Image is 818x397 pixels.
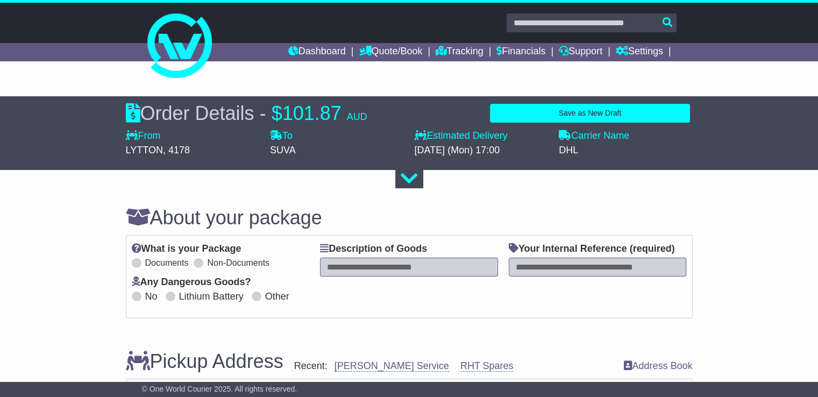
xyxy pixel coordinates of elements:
label: Other [265,291,289,303]
label: Documents [145,258,189,268]
a: Address Book [623,360,692,372]
div: DHL [559,145,693,157]
a: Financials [496,43,545,61]
span: © One World Courier 2025. All rights reserved. [142,385,297,393]
label: Description of Goods [320,243,427,255]
label: From [126,130,161,142]
a: Dashboard [288,43,346,61]
h3: About your package [126,207,693,229]
span: , 4178 [163,145,190,155]
span: $ [272,102,282,124]
a: RHT Spares [460,360,514,372]
label: Any Dangerous Goods? [132,277,251,288]
div: Order Details - [126,102,367,125]
button: Save as New Draft [490,104,689,123]
span: AUD [347,111,367,122]
label: Non-Documents [207,258,269,268]
label: No [145,291,158,303]
span: 101.87 [282,102,342,124]
label: Your Internal Reference (required) [509,243,675,255]
label: To [270,130,293,142]
a: [PERSON_NAME] Service [335,360,449,372]
a: Tracking [436,43,483,61]
h3: Pickup Address [126,351,283,372]
label: What is your Package [132,243,241,255]
a: Support [559,43,602,61]
div: Recent: [294,360,613,372]
label: Estimated Delivery [415,130,549,142]
a: Settings [616,43,663,61]
a: Quote/Book [359,43,422,61]
label: Lithium Battery [179,291,244,303]
label: Carrier Name [559,130,629,142]
span: SUVA [270,145,296,155]
div: [DATE] (Mon) 17:00 [415,145,549,157]
span: LYTTON [126,145,163,155]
